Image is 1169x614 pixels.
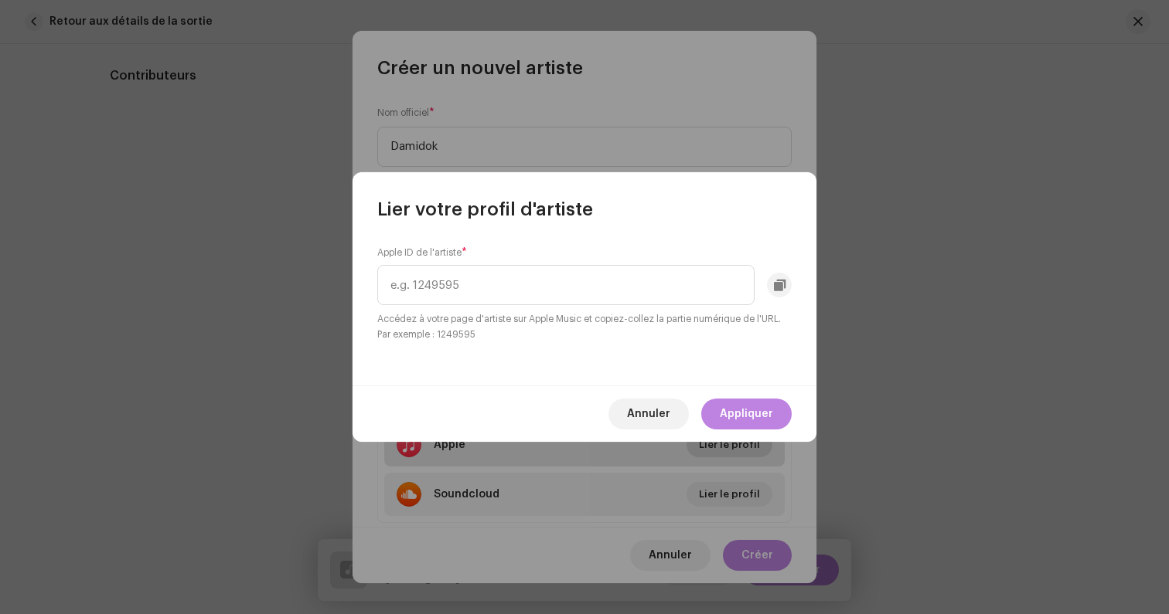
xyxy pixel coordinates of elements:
input: e.g. 1249595 [377,265,755,305]
button: Annuler [608,399,689,429]
button: Appliquer [701,399,792,429]
label: Apple ID de l'artiste [377,246,467,259]
small: Accédez à votre page d'artiste sur Apple Music et copiez-collez la partie numérique de l'URL. Par... [377,311,792,342]
span: Lier votre profil d'artiste [377,197,593,222]
span: Appliquer [720,399,773,429]
span: Annuler [627,399,670,429]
